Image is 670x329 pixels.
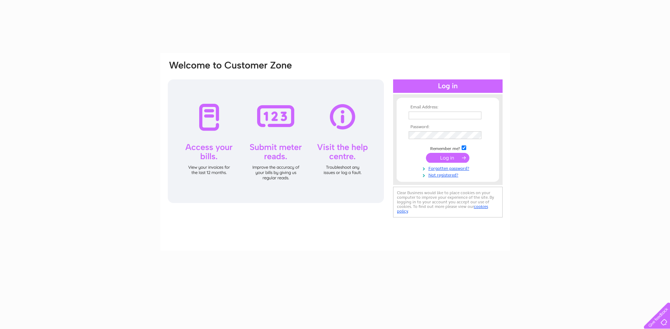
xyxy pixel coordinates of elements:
[407,105,489,110] th: Email Address:
[407,144,489,151] td: Remember me?
[426,153,469,163] input: Submit
[409,171,489,178] a: Not registered?
[393,187,503,217] div: Clear Business would like to place cookies on your computer to improve your experience of the sit...
[397,204,488,214] a: cookies policy
[409,164,489,171] a: Forgotten password?
[407,125,489,130] th: Password:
